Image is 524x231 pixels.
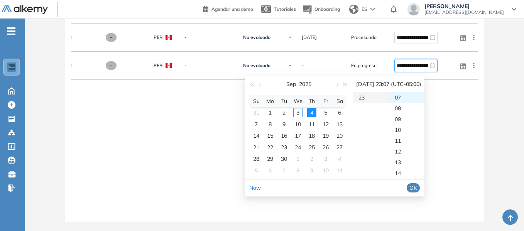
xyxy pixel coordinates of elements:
[362,6,367,13] span: ES
[351,62,377,69] span: En progreso
[321,108,330,117] div: 5
[389,146,425,157] div: 12
[249,142,263,153] td: 2025-09-21
[249,130,263,142] td: 2025-09-14
[389,157,425,168] div: 13
[184,62,234,69] span: -
[319,153,333,165] td: 2025-10-03
[293,154,303,164] div: 1
[389,179,425,189] div: 15
[333,142,347,153] td: 2025-09-27
[321,131,330,140] div: 19
[106,61,117,70] span: -
[333,130,347,142] td: 2025-09-20
[2,5,48,15] img: Logo
[335,166,344,175] div: 11
[252,166,261,175] div: 5
[184,34,234,41] span: -
[321,143,330,152] div: 26
[291,130,305,142] td: 2025-09-17
[305,153,319,165] td: 2025-10-02
[333,165,347,176] td: 2025-10-11
[288,63,292,68] img: Ícono de flecha
[243,62,270,69] span: No evaluado
[424,3,504,9] span: [PERSON_NAME]
[302,62,304,69] span: -
[370,8,375,11] img: arrow
[249,153,263,165] td: 2025-09-28
[356,76,421,92] div: [DATE] 23:07 (UTC-05:00)
[307,143,316,152] div: 25
[293,143,303,152] div: 24
[279,131,289,140] div: 16
[353,92,389,103] div: 23
[291,118,305,130] td: 2025-09-10
[333,153,347,165] td: 2025-10-04
[211,6,253,12] span: Agendar una demo
[389,168,425,179] div: 14
[106,33,117,42] span: -
[279,154,289,164] div: 30
[314,6,340,12] span: Onboarding
[424,9,504,15] span: [EMAIL_ADDRESS][DOMAIN_NAME]
[305,107,319,118] td: 2025-09-04
[263,118,277,130] td: 2025-09-08
[265,143,275,152] div: 22
[265,131,275,140] div: 15
[389,92,425,103] div: 07
[263,142,277,153] td: 2025-09-22
[279,120,289,129] div: 9
[299,76,311,92] button: 2025
[279,166,289,175] div: 7
[319,118,333,130] td: 2025-09-12
[265,154,275,164] div: 29
[277,165,291,176] td: 2025-10-07
[307,120,316,129] div: 11
[302,1,340,18] button: Onboarding
[293,131,303,140] div: 17
[166,35,172,40] img: PER
[249,107,263,118] td: 2025-08-31
[277,142,291,153] td: 2025-09-23
[277,118,291,130] td: 2025-09-09
[335,108,344,117] div: 6
[249,95,263,107] th: Su
[305,130,319,142] td: 2025-09-18
[407,183,420,192] button: OK
[203,4,253,13] a: Agendar una demo
[263,153,277,165] td: 2025-09-29
[307,154,316,164] div: 2
[389,125,425,135] div: 10
[154,34,162,41] span: PER
[166,63,172,68] img: PER
[389,135,425,146] div: 11
[293,120,303,129] div: 10
[409,184,417,192] span: OK
[291,95,305,107] th: We
[265,166,275,175] div: 6
[335,154,344,164] div: 4
[319,142,333,153] td: 2025-09-26
[277,107,291,118] td: 2025-09-02
[293,108,303,117] div: 3
[302,34,317,41] span: [DATE]
[265,108,275,117] div: 1
[319,107,333,118] td: 2025-09-05
[286,76,296,92] button: Sep
[293,166,303,175] div: 8
[305,95,319,107] th: Th
[305,118,319,130] td: 2025-09-11
[321,120,330,129] div: 12
[288,35,292,40] img: Ícono de flecha
[307,108,316,117] div: 4
[305,142,319,153] td: 2025-09-25
[274,6,296,12] span: Tutoriales
[319,95,333,107] th: Fr
[279,143,289,152] div: 23
[321,166,330,175] div: 10
[333,118,347,130] td: 2025-09-13
[249,184,261,191] a: Now
[263,107,277,118] td: 2025-09-01
[252,108,261,117] div: 31
[321,154,330,164] div: 3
